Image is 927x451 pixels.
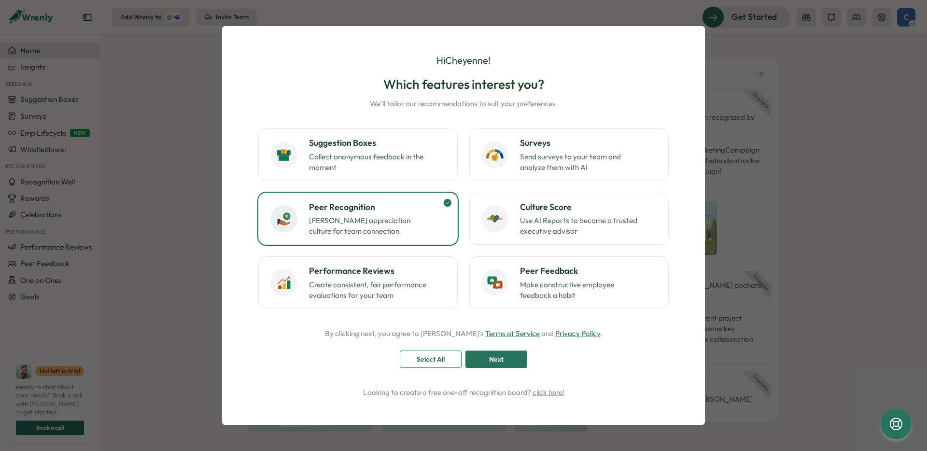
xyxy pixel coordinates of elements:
[370,76,558,93] h2: Which features interest you?
[417,351,445,367] span: Select All
[249,387,678,398] p: Looking to create a free one-off recognition board?
[520,280,641,301] p: Make constructive employee feedback a habit
[520,137,657,149] h3: Surveys
[258,256,458,309] button: Performance ReviewsCreate consistent, fair performance evaluations for your team
[485,329,540,338] a: Terms of Service
[520,201,657,213] h3: Culture Score
[370,99,558,109] p: We'll tailor our recommendations to suit your preferences.
[520,265,657,277] h3: Peer Feedback
[465,351,527,368] button: Next
[533,388,564,397] a: click here!
[309,215,430,237] p: [PERSON_NAME] appreciation culture for team connection
[520,152,641,173] p: Send surveys to your team and analyze them with AI
[309,152,430,173] p: Collect anonymous feedback in the moment
[400,351,462,368] button: Select All
[258,128,458,181] button: Suggestion BoxesCollect anonymous feedback in the moment
[555,329,600,338] a: Privacy Policy
[469,193,669,245] button: Culture ScoreUse AI Reports to become a trusted executive advisor
[325,328,602,339] p: By clicking next, you agree to [PERSON_NAME]'s and .
[520,215,641,237] p: Use AI Reports to become a trusted executive advisor
[436,53,491,68] p: Hi Cheyenne !
[469,128,669,181] button: SurveysSend surveys to your team and analyze them with AI
[309,280,430,301] p: Create consistent, fair performance evaluations for your team
[489,351,504,367] span: Next
[309,265,446,277] h3: Performance Reviews
[309,201,446,213] h3: Peer Recognition
[309,137,446,149] h3: Suggestion Boxes
[258,193,458,245] button: Peer Recognition[PERSON_NAME] appreciation culture for team connection
[469,256,669,309] button: Peer FeedbackMake constructive employee feedback a habit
